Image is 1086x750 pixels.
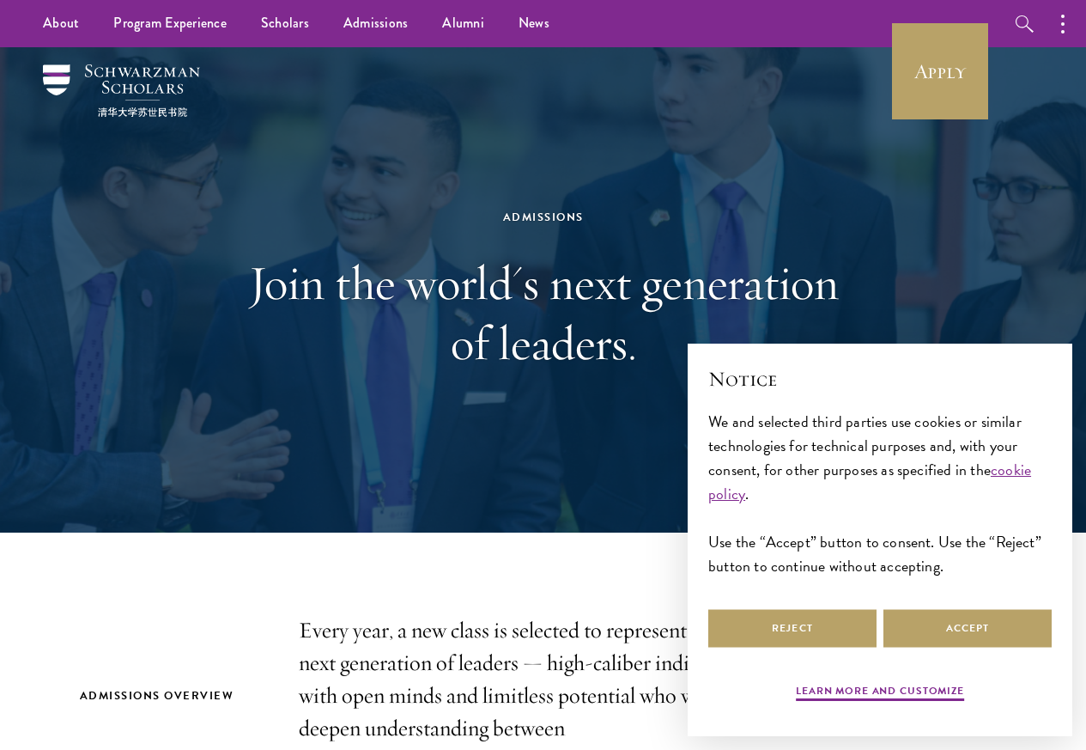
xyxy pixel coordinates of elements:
h1: Join the world's next generation of leaders. [247,253,840,373]
button: Accept [883,609,1052,648]
a: cookie policy [708,458,1031,505]
img: Schwarzman Scholars [43,64,200,117]
div: Admissions [247,208,840,227]
button: Reject [708,609,877,648]
div: We and selected third parties use cookies or similar technologies for technical purposes and, wit... [708,410,1052,579]
button: Learn more and customize [796,683,964,704]
a: Apply [892,23,988,119]
h2: Admissions Overview [80,686,264,705]
h2: Notice [708,364,1052,393]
